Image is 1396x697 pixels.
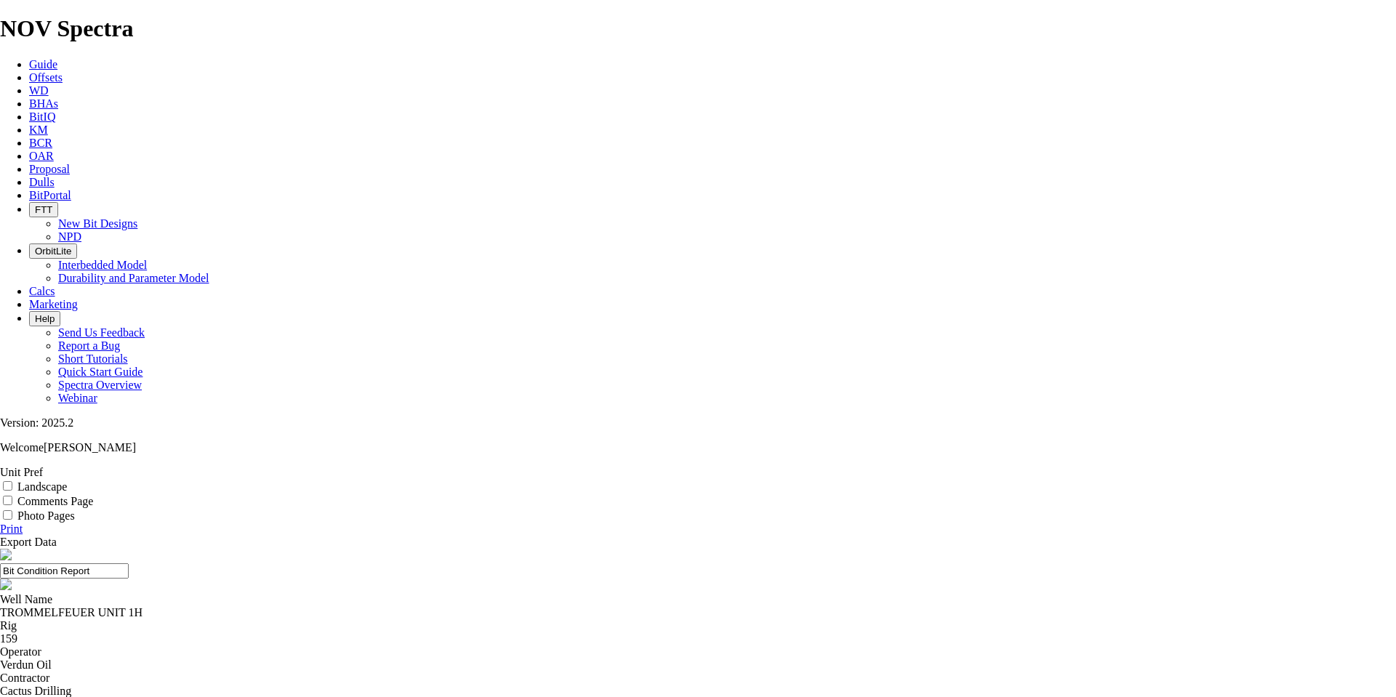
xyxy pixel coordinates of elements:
span: Help [35,313,55,324]
a: Short Tutorials [58,352,128,365]
a: New Bit Designs [58,217,137,230]
a: Report a Bug [58,339,120,352]
button: OrbitLite [29,243,77,259]
span: [PERSON_NAME] [44,441,136,454]
a: BHAs [29,97,58,110]
a: KM [29,124,48,136]
a: Offsets [29,71,63,84]
a: BCR [29,137,52,149]
label: Landscape [17,480,67,493]
a: Webinar [58,392,97,404]
label: Comments Page [17,495,93,507]
a: Send Us Feedback [58,326,145,339]
label: Photo Pages [17,509,75,522]
a: OAR [29,150,54,162]
a: Interbedded Model [58,259,147,271]
a: WD [29,84,49,97]
a: Proposal [29,163,70,175]
button: Help [29,311,60,326]
a: NPD [58,230,81,243]
a: Durability and Parameter Model [58,272,209,284]
a: BitPortal [29,189,71,201]
a: Calcs [29,285,55,297]
a: Marketing [29,298,78,310]
a: Guide [29,58,57,70]
a: Quick Start Guide [58,366,143,378]
a: Spectra Overview [58,379,142,391]
a: Dulls [29,176,55,188]
a: BitIQ [29,110,55,123]
span: OrbitLite [35,246,71,257]
button: FTT [29,202,58,217]
span: FTT [35,204,52,215]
